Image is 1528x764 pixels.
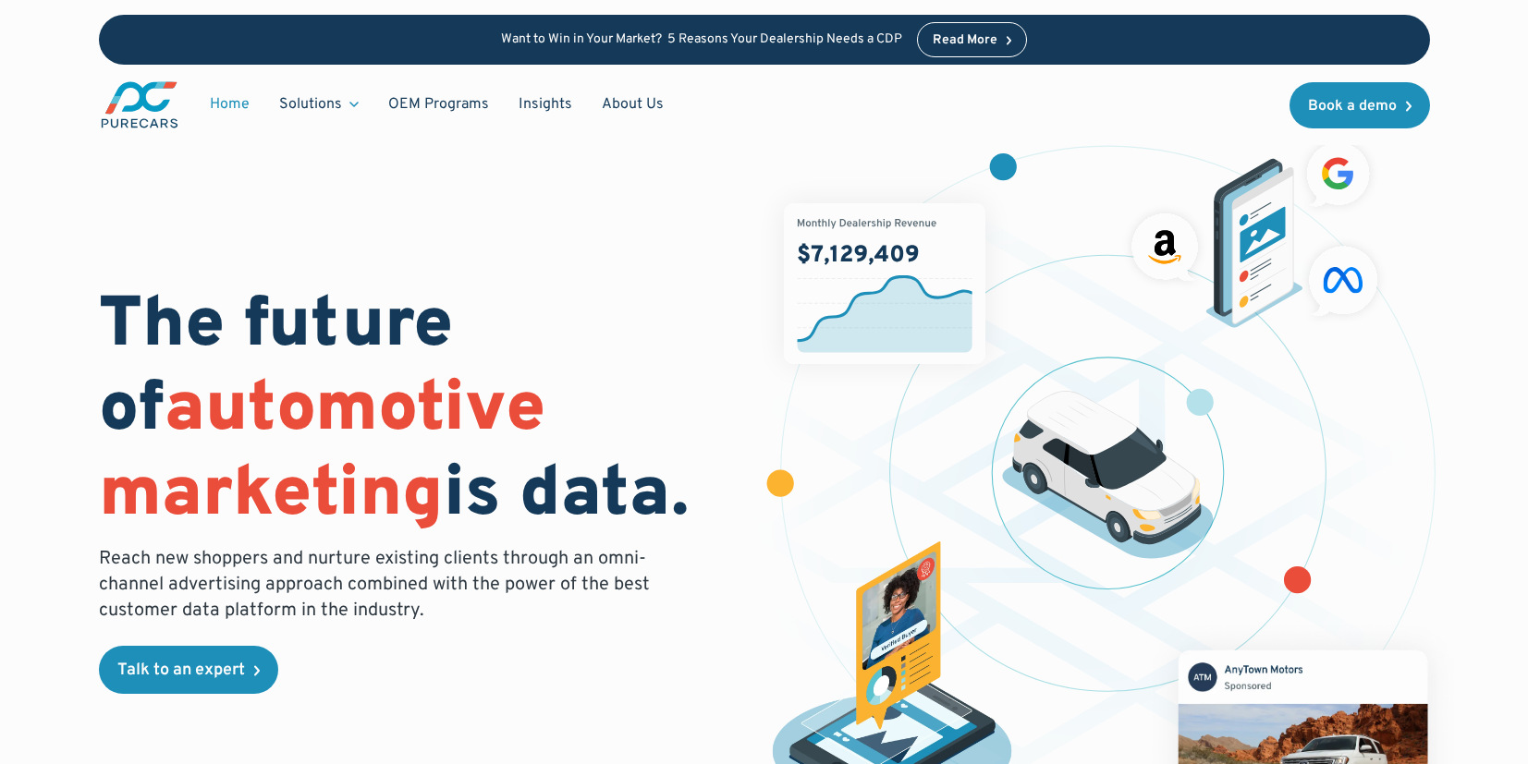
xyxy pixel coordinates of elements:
[587,87,678,122] a: About Us
[501,32,902,48] p: Want to Win in Your Market? 5 Reasons Your Dealership Needs a CDP
[504,87,587,122] a: Insights
[1122,133,1387,328] img: ads on social media and advertising partners
[195,87,264,122] a: Home
[264,87,373,122] div: Solutions
[784,203,985,364] img: chart showing monthly dealership revenue of $7m
[117,662,245,679] div: Talk to an expert
[99,79,180,130] img: purecars logo
[1002,391,1215,559] img: illustration of a vehicle
[99,285,742,539] h1: The future of is data.
[99,367,545,540] span: automotive marketing
[1308,99,1397,114] div: Book a demo
[1290,82,1430,128] a: Book a demo
[933,34,997,47] div: Read More
[99,79,180,130] a: main
[99,546,661,624] p: Reach new shoppers and nurture existing clients through an omni-channel advertising approach comb...
[373,87,504,122] a: OEM Programs
[917,22,1028,57] a: Read More
[99,646,278,694] a: Talk to an expert
[279,94,342,115] div: Solutions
